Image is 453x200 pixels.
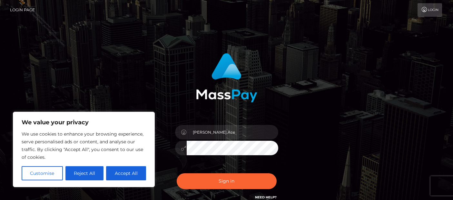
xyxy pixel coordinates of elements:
a: Login [418,3,442,17]
button: Customise [22,166,63,180]
p: We value your privacy [22,119,146,126]
button: Accept All [106,166,146,180]
img: MassPay Login [196,53,257,102]
a: Need Help? [255,195,277,199]
div: We value your privacy [13,112,155,187]
button: Reject All [65,166,104,180]
button: Sign in [177,173,277,189]
p: We use cookies to enhance your browsing experience, serve personalised ads or content, and analys... [22,130,146,161]
a: Login Page [10,3,35,17]
input: Username... [187,125,278,139]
